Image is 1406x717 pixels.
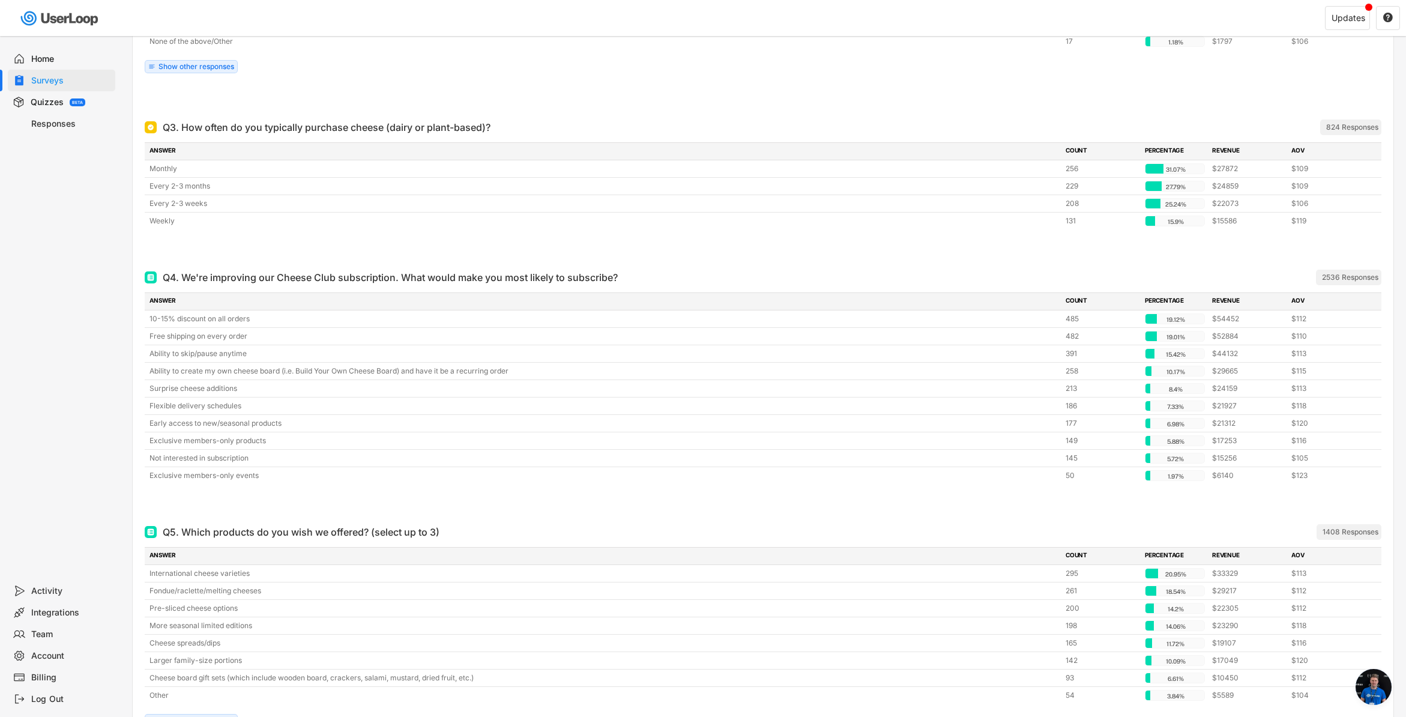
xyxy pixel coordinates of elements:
div: 8.4% [1148,384,1203,395]
div: 165 [1066,638,1138,649]
div: 19.12% [1148,314,1203,325]
div: Q5. Which products do you wish we offered? (select up to 3) [163,525,439,539]
div: 6.61% [1148,673,1203,684]
div: $24859 [1212,181,1284,192]
div: Larger family-size portions [149,655,1058,666]
div: PERCENTAGE [1145,551,1205,561]
div: 391 [1066,348,1138,359]
div: Not interested in subscription [149,453,1058,464]
div: 5.72% [1148,453,1203,464]
div: 258 [1066,366,1138,377]
div: $118 [1291,401,1363,411]
div: 10.09% [1148,656,1203,667]
div: 27.79% [1148,181,1203,192]
div: Exclusive members-only products [149,435,1058,446]
div: 20.95% [1148,569,1203,579]
div: 7.33% [1148,401,1203,412]
img: Multi Select [147,274,154,281]
div: Log Out [31,694,110,705]
div: Updates [1332,14,1365,22]
div: 50 [1066,470,1138,481]
div: $15586 [1212,216,1284,226]
div: $17253 [1212,435,1284,446]
div: $5589 [1212,690,1284,701]
div: 229 [1066,181,1138,192]
div: COUNT [1066,296,1138,307]
div: $22073 [1212,198,1284,209]
div: 482 [1066,331,1138,342]
div: ANSWER [149,146,1058,157]
div: 14.2% [1148,604,1203,614]
div: 15.42% [1148,349,1203,360]
div: $10450 [1212,673,1284,683]
div: $115 [1291,366,1363,377]
div: $112 [1291,313,1363,324]
div: 200 [1066,603,1138,614]
div: Responses [31,118,110,130]
div: 142 [1066,655,1138,666]
div: 25.24% [1148,199,1203,210]
div: International cheese varieties [149,568,1058,579]
div: 15.9% [1148,216,1203,227]
div: 145 [1066,453,1138,464]
div: $106 [1291,198,1363,209]
div: $113 [1291,383,1363,394]
div: $112 [1291,673,1363,683]
div: 485 [1066,313,1138,324]
div: COUNT [1066,551,1138,561]
div: PERCENTAGE [1145,296,1205,307]
div: $17049 [1212,655,1284,666]
div: $116 [1291,435,1363,446]
div: Exclusive members-only events [149,470,1058,481]
div: Flexible delivery schedules [149,401,1058,411]
div: $1797 [1212,36,1284,47]
div: 261 [1066,585,1138,596]
div: $118 [1291,620,1363,631]
div: Home [31,53,110,65]
div: Activity [31,585,110,597]
div: REVENUE [1212,296,1284,307]
div: 213 [1066,383,1138,394]
div: 5.88% [1148,436,1203,447]
div: 31.07% [1148,164,1203,175]
div: Team [31,629,110,640]
div: 6.98% [1148,419,1203,429]
div: 54 [1066,690,1138,701]
div: $52884 [1212,331,1284,342]
div: $112 [1291,603,1363,614]
div: Surprise cheese additions [149,383,1058,394]
div: Pre-sliced cheese options [149,603,1058,614]
div: Cheese spreads/dips [149,638,1058,649]
div: Ability to create my own cheese board (i.e. Build Your Own Cheese Board) and have it be a recurri... [149,366,1058,377]
div: 208 [1066,198,1138,209]
div: REVENUE [1212,146,1284,157]
div: $22305 [1212,603,1284,614]
div: $109 [1291,181,1363,192]
div: $24159 [1212,383,1284,394]
div: 824 Responses [1326,123,1378,132]
div: Monthly [149,163,1058,174]
div: 19.01% [1148,331,1203,342]
div: $15256 [1212,453,1284,464]
div: Free shipping on every order [149,331,1058,342]
div: Fondue/raclette/melting cheeses [149,585,1058,596]
div: BETA [72,100,83,104]
div: ANSWER [149,551,1058,561]
div: 1.18% [1148,37,1203,47]
div: 11.72% [1148,638,1203,649]
text:  [1383,12,1393,23]
div: 2536 Responses [1322,273,1378,282]
div: Weekly [149,216,1058,226]
div: Quizzes [31,97,64,108]
div: Cheese board gift sets (which include wooden board, crackers, salami, mustard, dried fruit, etc.) [149,673,1058,683]
div: $104 [1291,690,1363,701]
button:  [1383,13,1393,23]
div: 198 [1066,620,1138,631]
div: 177 [1066,418,1138,429]
div: 1.97% [1148,471,1203,482]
